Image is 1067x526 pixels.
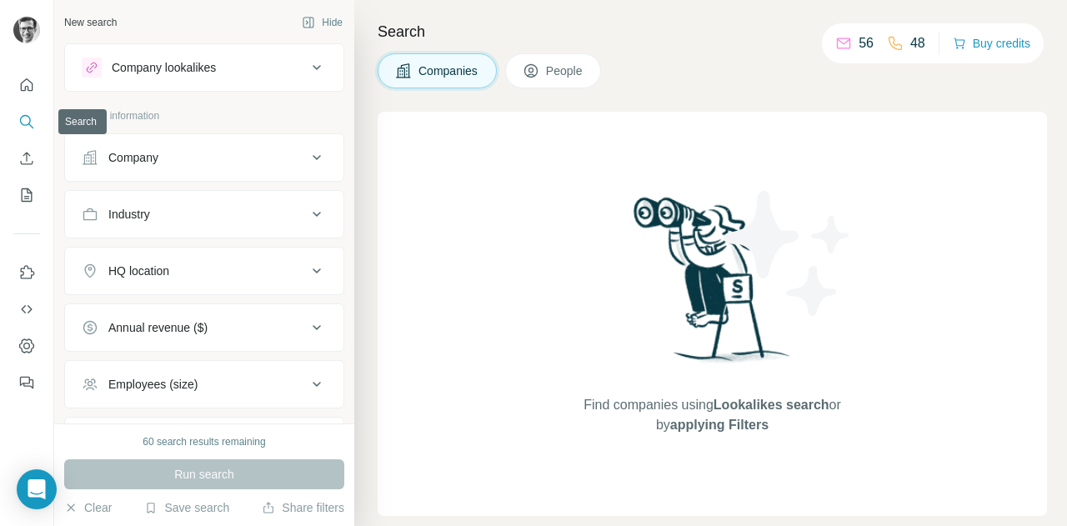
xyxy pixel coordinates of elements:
[65,48,343,88] button: Company lookalikes
[13,143,40,173] button: Enrich CSV
[953,32,1030,55] button: Buy credits
[670,418,769,432] span: applying Filters
[714,398,829,412] span: Lookalikes search
[546,63,584,79] span: People
[910,33,925,53] p: 48
[108,149,158,166] div: Company
[418,63,479,79] span: Companies
[64,108,344,123] p: Company information
[859,33,874,53] p: 56
[13,368,40,398] button: Feedback
[64,15,117,30] div: New search
[65,364,343,404] button: Employees (size)
[65,251,343,291] button: HQ location
[65,138,343,178] button: Company
[290,10,354,35] button: Hide
[13,258,40,288] button: Use Surfe on LinkedIn
[13,331,40,361] button: Dashboard
[378,20,1047,43] h4: Search
[65,194,343,234] button: Industry
[108,263,169,279] div: HQ location
[144,499,229,516] button: Save search
[65,308,343,348] button: Annual revenue ($)
[13,70,40,100] button: Quick start
[112,59,216,76] div: Company lookalikes
[262,499,344,516] button: Share filters
[108,319,208,336] div: Annual revenue ($)
[65,421,343,461] button: Technologies
[579,395,845,435] span: Find companies using or by
[13,294,40,324] button: Use Surfe API
[64,499,112,516] button: Clear
[17,469,57,509] div: Open Intercom Messenger
[143,434,265,449] div: 60 search results remaining
[13,17,40,43] img: Avatar
[108,206,150,223] div: Industry
[13,107,40,137] button: Search
[108,376,198,393] div: Employees (size)
[626,193,799,378] img: Surfe Illustration - Woman searching with binoculars
[13,180,40,210] button: My lists
[713,178,863,328] img: Surfe Illustration - Stars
